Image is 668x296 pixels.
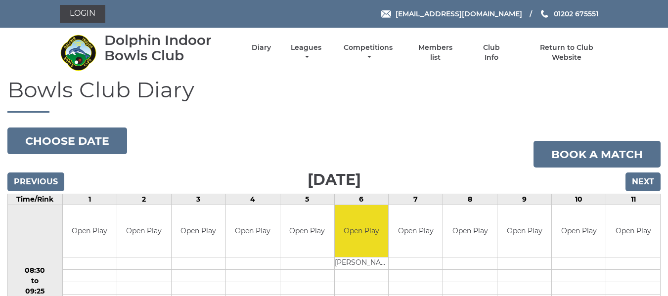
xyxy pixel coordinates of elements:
[396,9,522,18] span: [EMAIL_ADDRESS][DOMAIN_NAME]
[60,34,97,71] img: Dolphin Indoor Bowls Club
[606,205,660,257] td: Open Play
[497,194,552,205] td: 9
[7,172,64,191] input: Previous
[171,194,225,205] td: 3
[342,43,396,62] a: Competitions
[7,78,661,113] h1: Bowls Club Diary
[389,205,443,257] td: Open Play
[606,194,661,205] td: 11
[443,194,497,205] td: 8
[63,205,117,257] td: Open Play
[552,194,606,205] td: 10
[62,194,117,205] td: 1
[334,194,389,205] td: 6
[539,8,598,19] a: Phone us 01202 675551
[117,205,171,257] td: Open Play
[525,43,608,62] a: Return to Club Website
[625,172,661,191] input: Next
[541,10,548,18] img: Phone us
[226,205,280,257] td: Open Play
[280,205,334,257] td: Open Play
[335,205,389,257] td: Open Play
[476,43,508,62] a: Club Info
[497,205,551,257] td: Open Play
[280,194,334,205] td: 5
[288,43,324,62] a: Leagues
[381,8,522,19] a: Email [EMAIL_ADDRESS][DOMAIN_NAME]
[381,10,391,18] img: Email
[117,194,171,205] td: 2
[172,205,225,257] td: Open Play
[7,127,127,154] button: Choose date
[412,43,458,62] a: Members list
[443,205,497,257] td: Open Play
[8,194,63,205] td: Time/Rink
[552,205,606,257] td: Open Play
[60,5,105,23] a: Login
[554,9,598,18] span: 01202 675551
[534,141,661,168] a: Book a match
[225,194,280,205] td: 4
[104,33,234,63] div: Dolphin Indoor Bowls Club
[335,257,389,269] td: [PERSON_NAME]
[252,43,271,52] a: Diary
[389,194,443,205] td: 7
